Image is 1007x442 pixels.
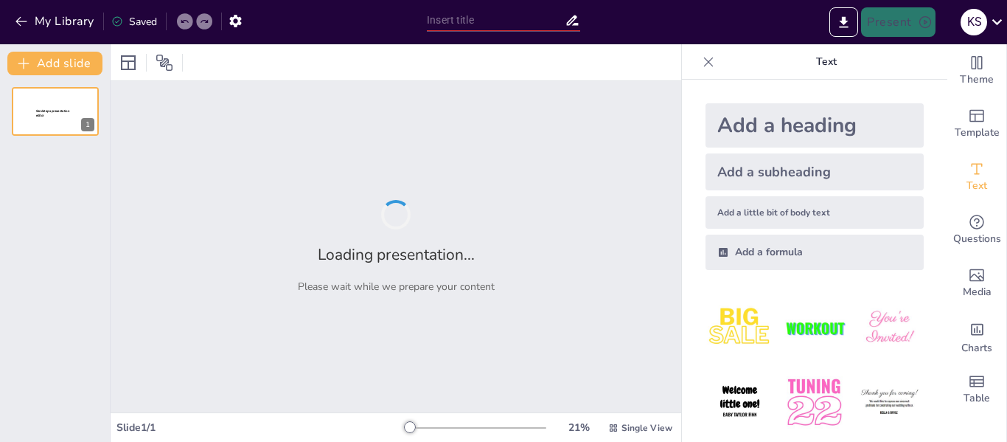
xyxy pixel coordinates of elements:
div: Add charts and graphs [947,310,1006,363]
div: Add a subheading [705,153,924,190]
div: Add a heading [705,103,924,148]
div: K S [961,9,987,35]
div: 1 [81,118,94,131]
span: Template [955,125,1000,141]
button: Present [861,7,935,37]
div: 1 [12,87,99,136]
img: 2.jpeg [780,294,849,362]
span: Charts [961,340,992,356]
img: 5.jpeg [780,368,849,437]
div: Slide 1 / 1 [116,421,405,435]
div: 21 % [561,421,596,435]
span: Table [964,390,990,407]
div: Layout [116,51,140,75]
button: K S [961,7,987,37]
p: Text [720,44,933,80]
img: 6.jpeg [855,368,924,437]
div: Change the overall theme [947,44,1006,97]
span: Questions [953,231,1001,247]
span: Sendsteps presentation editor [36,109,69,117]
img: 3.jpeg [855,294,924,362]
div: Saved [111,15,157,29]
button: Export to PowerPoint [829,7,858,37]
span: Text [966,178,987,194]
span: Theme [960,72,994,88]
div: Get real-time input from your audience [947,204,1006,257]
div: Add images, graphics, shapes or video [947,257,1006,310]
p: Please wait while we prepare your content [298,280,495,294]
div: Add text boxes [947,151,1006,204]
img: 1.jpeg [705,294,774,362]
button: Add slide [7,52,102,75]
div: Add a table [947,363,1006,416]
div: Add a little bit of body text [705,196,924,229]
span: Single View [621,422,672,434]
button: My Library [11,10,100,33]
input: Insert title [427,10,565,31]
span: Position [156,54,173,72]
img: 4.jpeg [705,368,774,437]
div: Add ready made slides [947,97,1006,151]
div: Add a formula [705,235,924,270]
span: Media [963,284,992,300]
h2: Loading presentation... [318,244,475,265]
